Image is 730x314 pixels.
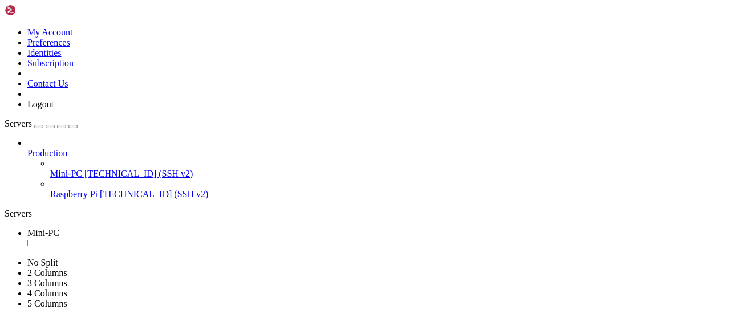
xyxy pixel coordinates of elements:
span: seguridad-centro@SC-VM [5,227,105,236]
span: ~/Documentos/automatismos [109,218,224,227]
a: Logout [27,99,54,109]
a: My Account [27,27,73,37]
span: Raspberry Pi [50,189,98,199]
a: Servers [5,119,78,128]
x-row: -[PERSON_NAME]-r-- 1 seguridad-centro seguridad-centro 1,1K ago 13 19:00 registros_[DATE].txt [5,101,581,111]
li: Raspberry Pi [TECHNICAL_ID] (SSH v2) [50,179,725,199]
x-row: -[PERSON_NAME]-r-- 1 seguridad-centro seguridad-centro 950 ago 19 19:00 registros_[DATE].txt [5,63,581,72]
a: Subscription [27,58,74,68]
a: 4 Columns [27,288,67,298]
a: Mini-PC [TECHNICAL_ID] (SSH v2) [50,169,725,179]
a: Preferences [27,38,70,47]
x-row: -[PERSON_NAME]-r-- 1 seguridad-centro seguridad-centro 760 ago 1 19:00 registros_[DATE].txt [5,179,581,189]
span: ~/Documentos/automatismos [109,227,224,236]
img: Shellngn [5,5,70,16]
x-row: -[PERSON_NAME]-r-- 1 seguridad-centro seguridad-centro 1,1K ago 18 19:00 registros_[DATE].txt [5,72,581,82]
a: Raspberry Pi [TECHNICAL_ID] (SSH v2) [50,189,725,199]
x-row: -[PERSON_NAME]-r-- 1 seguridad-centro seguridad-centro 760 ago 8 19:00 registros_[DATE].txt [5,131,581,140]
x-row: : $ cat [5,227,581,237]
x-row: -[PERSON_NAME]-r-- 1 seguridad-centro seguridad-centro 760 ago 11 19:00 registros_[DATE].txt [5,121,581,131]
span: seguridad-centro@SC-VM [5,218,105,227]
a: No Split [27,258,58,267]
span: [TECHNICAL_ID] (SSH v2) [100,189,208,199]
x-row: -[PERSON_NAME]-r-- 1 seguridad-centro seguridad-centro 1,2K ago 5 19:00 registros_[DATE].txt [5,160,581,169]
a: Production [27,148,725,158]
x-row: : $ [5,218,581,227]
x-row: -[PERSON_NAME]-r-- 1 seguridad-centro seguridad-centro 1,9K ago 21 21:40 registros_[DATE].txt [5,43,581,53]
a: Mini-PC [27,228,725,248]
x-row: -[PERSON_NAME]-r-- 1 seguridad-centro seguridad-centro 1,4K ago 15 19:00 registros_[DATE].txt [5,82,581,92]
x-row: -rwxrwxr-x 1 seguridad-centro seguridad-centro 950 [DATE] 16:20 [5,208,581,218]
a: 2 Columns [27,268,67,278]
x-row: -[PERSON_NAME]-r-- 1 seguridad-centro seguridad-centro 855 [DATE] 19:00 registros_[DATE].txt [5,198,581,208]
x-row: -[PERSON_NAME]-r-- 1 seguridad-centro seguridad-centro 855 ago 25 19:00 registros_[DATE].txt [5,24,581,34]
x-row: -[PERSON_NAME]-r-- 1 seguridad-centro seguridad-centro 760 ago 14 19:00 registros_[DATE].txt [5,92,581,101]
a: 5 Columns [27,299,67,308]
a: 3 Columns [27,278,67,288]
a: Contact Us [27,79,68,88]
div: Servers [5,209,725,219]
li: Mini-PC [TECHNICAL_ID] (SSH v2) [50,158,725,179]
li: Production [27,138,725,199]
span: [TECHNICAL_ID] (SSH v2) [84,169,193,178]
span: Mini-PC [50,169,82,178]
x-row: -[PERSON_NAME]-r-- 1 seguridad-centro seguridad-centro 760 ago 22 19:00 registros_[DATE].txt [5,34,581,43]
x-row: -[PERSON_NAME]-r-- 1 seguridad-centro seguridad-centro 855 ago 26 19:00 registros_[DATE].txt [5,14,581,24]
a: Identities [27,48,62,58]
div: (54, 23) [264,227,269,237]
a:  [27,238,725,248]
span: Production [27,148,67,158]
x-row: -[PERSON_NAME]-r-- 1 seguridad-centro seguridad-centro 760 ago 27 15:52 registros_[DATE].txt [5,5,581,14]
x-row: -[PERSON_NAME]-r-- 1 seguridad-centro seguridad-centro 855 ago 20 19:00 registros_[DATE].txt [5,53,581,63]
x-row: -[PERSON_NAME]-r-- 1 seguridad-centro seguridad-centro 950 ago 12 19:00 registros_[DATE].txt [5,111,581,121]
span: Mini-PC [27,228,59,238]
span: consulta_[DOMAIN_NAME] [297,208,397,217]
span: Servers [5,119,32,128]
x-row: -[PERSON_NAME]-r-- 1 seguridad-centro seguridad-centro 651 ago 4 19:00 registros_[DATE].txt [5,169,581,179]
x-row: -[PERSON_NAME]-r-- 1 seguridad-centro seguridad-centro 760 ago 7 19:00 registros_[DATE].txt [5,140,581,150]
x-row: -[PERSON_NAME]-r-- 1 seguridad-centro seguridad-centro 760 [DATE] 19:00 registros_[DATE].txt [5,189,581,198]
x-row: -[PERSON_NAME]-r-- 1 seguridad-centro seguridad-centro 1,1K ago 6 19:00 registros_[DATE].txt [5,150,581,160]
